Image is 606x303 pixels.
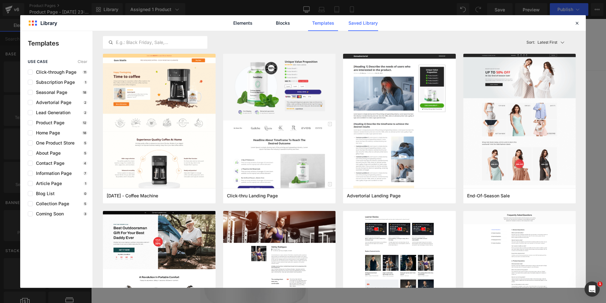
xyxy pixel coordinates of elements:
[83,151,87,155] p: 5
[83,192,87,195] p: 0
[347,193,401,199] span: Advertorial Landing Page
[158,25,182,38] a: Contact
[78,59,87,64] span: Clear
[82,90,87,94] p: 18
[33,151,61,156] span: About Page
[597,281,603,287] span: 1
[205,3,309,8] span: 🇨🇴CHATEA CON NOSOTROS: 573153270674🇨🇴
[83,212,87,216] p: 3
[115,25,134,38] a: Home
[33,171,72,176] span: Information Page
[83,111,87,114] p: 2
[33,140,74,145] span: One Product Store
[353,81,379,90] span: $69,990.00
[310,72,394,79] a: Desengrasante-en-polvo
[524,36,576,49] button: Latest FirstSort:Latest First
[84,80,87,84] p: 1
[82,121,87,125] p: 12
[28,59,48,64] span: use case
[84,21,106,43] img: DMARKET
[227,193,278,199] span: Click-thru Landing Page
[103,39,207,46] input: E.g.: Black Friday, Sale,...
[33,70,76,75] span: Click-through Page
[84,182,87,185] p: 1
[83,171,87,175] p: 7
[109,71,217,293] img: Desengrasante-en-polvo
[138,29,154,34] span: Catalog
[33,161,64,166] span: Contact Page
[262,100,442,107] label: Title
[83,141,87,145] p: 5
[33,211,64,216] span: Coming Soon
[526,40,535,45] span: Sort:
[118,29,130,34] span: Home
[585,281,600,297] iframe: Intercom live chat
[538,40,557,45] p: Latest First
[33,100,71,105] span: Advertorial Page
[162,29,178,34] span: Contact
[83,101,87,104] p: 2
[33,90,67,95] span: Seasonal Page
[269,108,299,121] span: Default Title
[268,15,298,31] a: Blocks
[33,191,55,196] span: Blog List
[33,120,64,125] span: Product Page
[33,201,69,206] span: Collection Page
[107,193,158,199] span: Thanksgiving - Coffee Machine
[82,131,87,135] p: 18
[83,161,87,165] p: 4
[83,202,87,206] p: 5
[407,25,421,39] summary: Búsqueda
[325,82,351,89] span: $94,990.00
[81,18,108,45] a: DMARKET
[33,80,75,85] span: Subscription Page
[82,70,87,74] p: 11
[134,25,157,38] a: Catalog
[348,15,378,31] a: Saved Library
[33,130,60,135] span: Home Page
[33,181,62,186] span: Article Page
[33,110,70,115] span: Lead Generation
[28,39,92,48] p: Templates
[262,126,442,133] label: Quantity
[228,15,258,31] a: Elements
[308,15,338,31] a: Templates
[467,193,510,199] span: End-Of-Season Sale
